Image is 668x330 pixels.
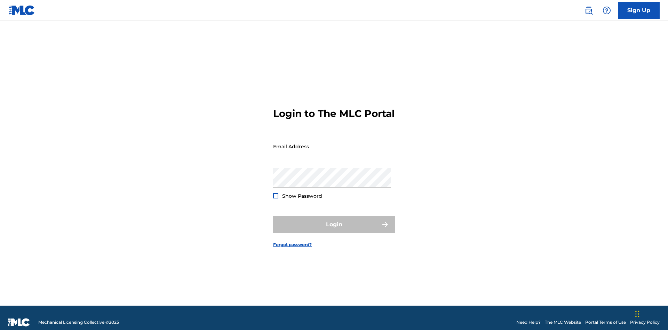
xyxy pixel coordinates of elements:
[630,319,660,325] a: Privacy Policy
[38,319,119,325] span: Mechanical Licensing Collective © 2025
[273,108,395,120] h3: Login to The MLC Portal
[582,3,596,17] a: Public Search
[584,6,593,15] img: search
[545,319,581,325] a: The MLC Website
[585,319,626,325] a: Portal Terms of Use
[600,3,614,17] div: Help
[516,319,541,325] a: Need Help?
[282,193,322,199] span: Show Password
[618,2,660,19] a: Sign Up
[8,318,30,327] img: logo
[273,242,312,248] a: Forgot password?
[603,6,611,15] img: help
[633,297,668,330] iframe: Chat Widget
[8,5,35,15] img: MLC Logo
[635,304,639,324] div: Drag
